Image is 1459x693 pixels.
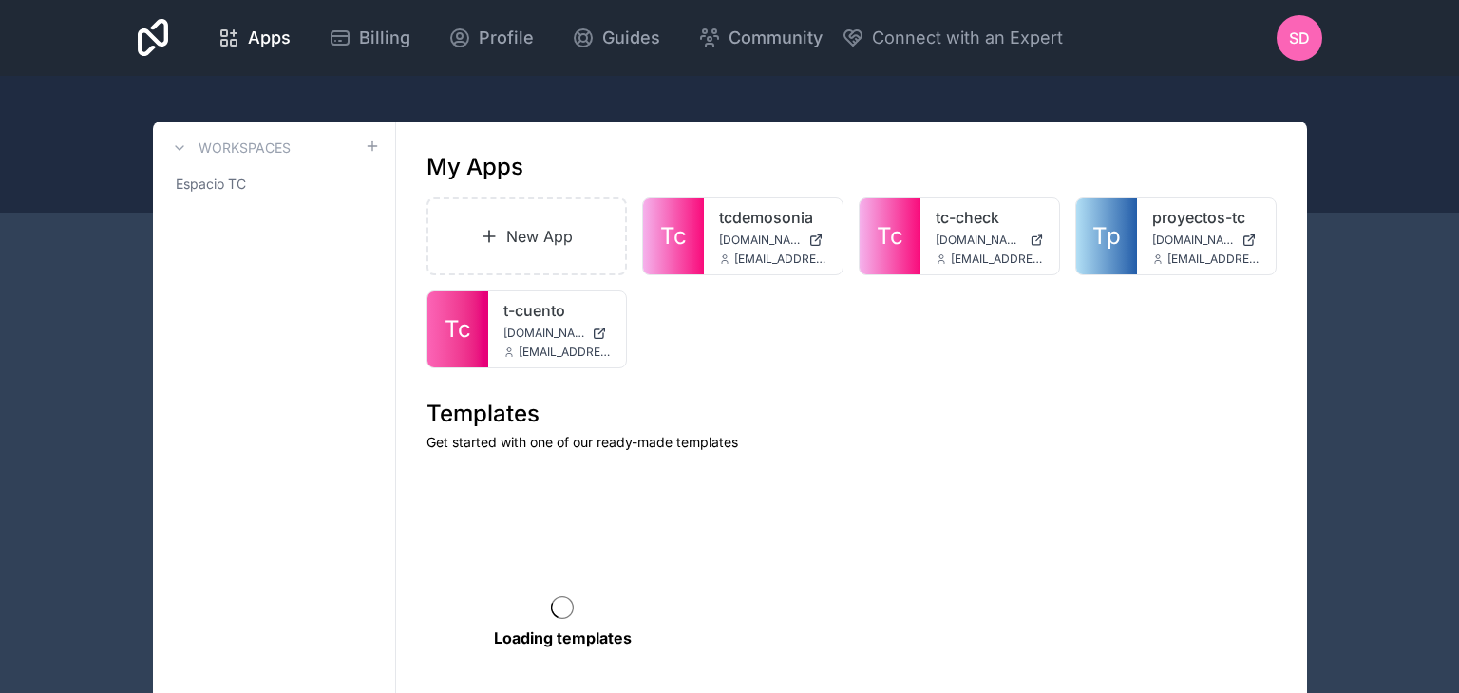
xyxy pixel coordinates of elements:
span: Apps [248,25,291,51]
h1: My Apps [426,152,523,182]
span: Billing [359,25,410,51]
a: [DOMAIN_NAME] [936,233,1044,248]
a: Espacio TC [168,167,380,201]
span: [EMAIL_ADDRESS][DOMAIN_NAME] [734,252,827,267]
a: Profile [433,17,549,59]
span: [DOMAIN_NAME] [1152,233,1234,248]
a: Billing [313,17,426,59]
span: [DOMAIN_NAME] [719,233,801,248]
a: New App [426,197,628,275]
a: tc-check [936,206,1044,229]
span: SD [1289,27,1310,49]
a: Tc [427,291,488,367]
h3: Workspaces [199,139,291,158]
a: proyectos-tc [1152,206,1260,229]
a: [DOMAIN_NAME] [1152,233,1260,248]
a: Community [683,17,838,59]
span: Tc [660,221,687,252]
a: Tc [860,198,920,274]
span: Community [729,25,823,51]
p: Get started with one of our ready-made templates [426,433,1277,452]
a: Workspaces [168,137,291,159]
span: [EMAIL_ADDRESS][DOMAIN_NAME] [519,345,612,360]
span: Guides [602,25,660,51]
span: [DOMAIN_NAME] [503,326,585,341]
a: [DOMAIN_NAME] [503,326,612,341]
span: Espacio TC [176,175,246,194]
span: Tp [1092,221,1121,252]
span: [DOMAIN_NAME] [936,233,1022,248]
span: Connect with an Expert [872,25,1063,51]
span: Tc [877,221,903,252]
a: Tp [1076,198,1137,274]
button: Connect with an Expert [842,25,1063,51]
span: [EMAIL_ADDRESS][DOMAIN_NAME] [1167,252,1260,267]
a: Guides [557,17,675,59]
a: tcdemosonia [719,206,827,229]
p: Loading templates [494,627,632,649]
span: [EMAIL_ADDRESS][DOMAIN_NAME] [951,252,1044,267]
a: Apps [202,17,306,59]
a: t-cuento [503,299,612,322]
span: Tc [445,314,471,345]
a: [DOMAIN_NAME] [719,233,827,248]
h1: Templates [426,399,1277,429]
a: Tc [643,198,704,274]
span: Profile [479,25,534,51]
